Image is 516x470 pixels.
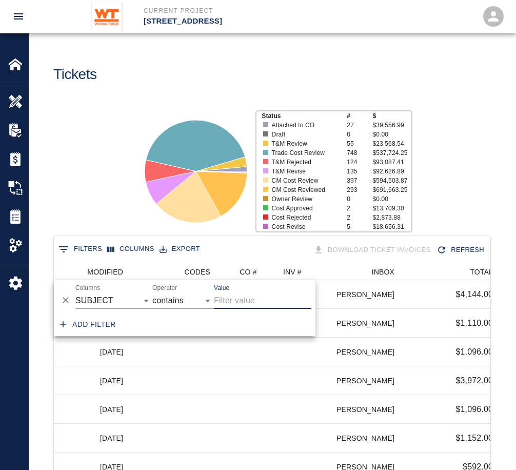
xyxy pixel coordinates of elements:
[373,222,411,231] p: $18,656.31
[41,366,128,395] div: [DATE]
[373,194,411,204] p: $0.00
[144,6,313,15] p: Current Project
[56,315,120,334] button: Add filter
[347,176,372,185] p: 397
[41,338,128,366] div: [DATE]
[373,139,411,148] p: $23,568.54
[434,241,488,259] div: Refresh the list
[278,264,337,280] div: INV #
[53,66,97,83] h1: Tickets
[455,346,493,358] p: $1,096.00
[373,213,411,222] p: $2,873.88
[41,395,128,424] div: [DATE]
[337,395,400,424] div: [PERSON_NAME]
[272,148,340,158] p: Trade Cost Review
[105,241,157,257] button: Select columns
[272,167,340,176] p: T&M Revise
[347,139,372,148] p: 55
[240,264,256,280] div: CO #
[347,148,372,158] p: 748
[373,204,411,213] p: $13,709.30
[283,264,302,280] div: INV #
[337,424,400,453] div: [PERSON_NAME]
[455,317,493,329] p: $1,110.00
[347,194,372,204] p: 0
[373,148,411,158] p: $537,724.25
[455,288,493,301] p: $4,144.00
[91,2,123,31] img: Whiting-Turner
[272,204,340,213] p: Cost Approved
[400,264,498,280] div: TOTAL
[128,264,215,280] div: CODES
[75,284,100,292] label: Columns
[373,185,411,194] p: $691,663.25
[41,424,128,453] div: [DATE]
[347,121,372,130] p: 27
[373,111,411,121] p: $
[215,264,278,280] div: CO #
[347,222,372,231] p: 5
[373,158,411,167] p: $93,087.41
[184,264,210,280] div: CODES
[347,213,372,222] p: 2
[58,292,73,308] button: Delete
[272,176,340,185] p: CM Cost Review
[337,366,400,395] div: [PERSON_NAME]
[373,121,411,130] p: $39,556.99
[337,309,400,338] div: [PERSON_NAME]
[272,185,340,194] p: CM Cost Reviewed
[347,204,372,213] p: 2
[455,403,493,416] p: $1,096.00
[272,139,340,148] p: T&M Review
[337,280,400,309] div: [PERSON_NAME]
[347,167,372,176] p: 135
[152,284,177,292] label: Operator
[272,194,340,204] p: Owner Review
[347,111,372,121] p: #
[56,241,105,258] button: Show filters
[455,375,493,387] p: $3,972.00
[272,121,340,130] p: Attached to CO
[311,241,435,259] div: Tickets download in groups of 15
[372,264,394,280] div: INBOX
[214,292,311,309] input: Filter value
[6,4,31,29] button: open drawer
[373,167,411,176] p: $92,626.89
[347,130,372,139] p: 0
[337,264,400,280] div: INBOX
[272,158,340,167] p: T&M Rejected
[470,264,493,280] div: TOTAL
[434,241,488,259] button: Refresh
[347,158,372,167] p: 124
[144,15,313,27] p: [STREET_ADDRESS]
[455,432,493,444] p: $1,152.00
[465,421,516,470] iframe: Chat Widget
[262,111,347,121] p: Status
[214,284,229,292] label: Value
[347,185,372,194] p: 293
[272,130,340,139] p: Draft
[272,222,340,231] p: Cost Revise
[157,241,203,257] button: Export
[337,338,400,366] div: [PERSON_NAME]
[373,176,411,185] p: $594,503.87
[87,264,123,280] div: MODIFIED
[373,130,411,139] p: $0.00
[41,264,128,280] div: MODIFIED
[272,213,340,222] p: Cost Rejected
